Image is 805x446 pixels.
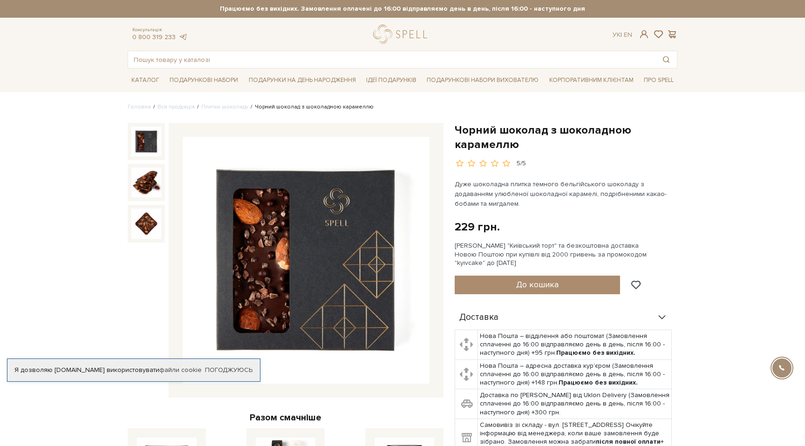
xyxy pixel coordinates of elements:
[128,412,443,424] div: Разом смачніше
[556,349,635,357] b: Працюємо без вихідних.
[128,103,151,110] a: Головна
[613,31,632,39] div: Ук
[131,127,161,156] img: Чорний шоколад з шоколадною карамеллю
[183,137,430,384] img: Чорний шоколад з шоколадною карамеллю
[455,242,677,267] div: [PERSON_NAME] "Київський торт" та безкоштовна доставка Новою Поштою при купівлі від 2000 гривень ...
[128,5,677,13] strong: Працюємо без вихідних. Замовлення оплачені до 16:00 відправляємо день в день, після 16:00 - насту...
[205,366,252,374] a: Погоджуюсь
[245,73,360,88] a: Подарунки на День народження
[655,51,677,68] button: Пошук товару у каталозі
[248,103,374,111] li: Чорний шоколад з шоколадною карамеллю
[517,159,526,168] div: 5/5
[201,103,248,110] a: Плитки шоколаду
[132,27,187,33] span: Консультація:
[621,31,622,39] span: |
[459,313,498,322] span: Доставка
[559,378,638,386] b: Працюємо без вихідних.
[640,73,677,88] a: Про Spell
[373,25,431,44] a: logo
[423,72,542,88] a: Подарункові набори вихователю
[478,389,672,419] td: Доставка по [PERSON_NAME] від Uklon Delivery (Замовлення сплаченні до 16:00 відправляємо день в д...
[159,366,202,374] a: файли cookie
[455,220,500,234] div: 229 грн.
[128,51,655,68] input: Пошук товару у каталозі
[455,179,673,209] p: Дуже шоколадна плитка темного бельгійського шоколаду з додаванням улюбленої шоколадної карамелі, ...
[157,103,195,110] a: Вся продукція
[455,276,620,294] button: До кошика
[478,359,672,389] td: Нова Пошта – адресна доставка кур'єром (Замовлення сплаченні до 16:00 відправляємо день в день, п...
[166,73,242,88] a: Подарункові набори
[7,366,260,374] div: Я дозволяю [DOMAIN_NAME] використовувати
[596,438,661,446] b: після повної оплати
[624,31,632,39] a: En
[546,72,637,88] a: Корпоративним клієнтам
[132,33,176,41] a: 0 800 319 233
[362,73,420,88] a: Ідеї подарунків
[178,33,187,41] a: telegram
[516,279,559,290] span: До кошика
[131,168,161,197] img: Чорний шоколад з шоколадною карамеллю
[128,73,163,88] a: Каталог
[131,209,161,238] img: Чорний шоколад з шоколадною карамеллю
[478,330,672,360] td: Нова Пошта – відділення або поштомат (Замовлення сплаченні до 16:00 відправляємо день в день, піс...
[455,123,677,152] h1: Чорний шоколад з шоколадною карамеллю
